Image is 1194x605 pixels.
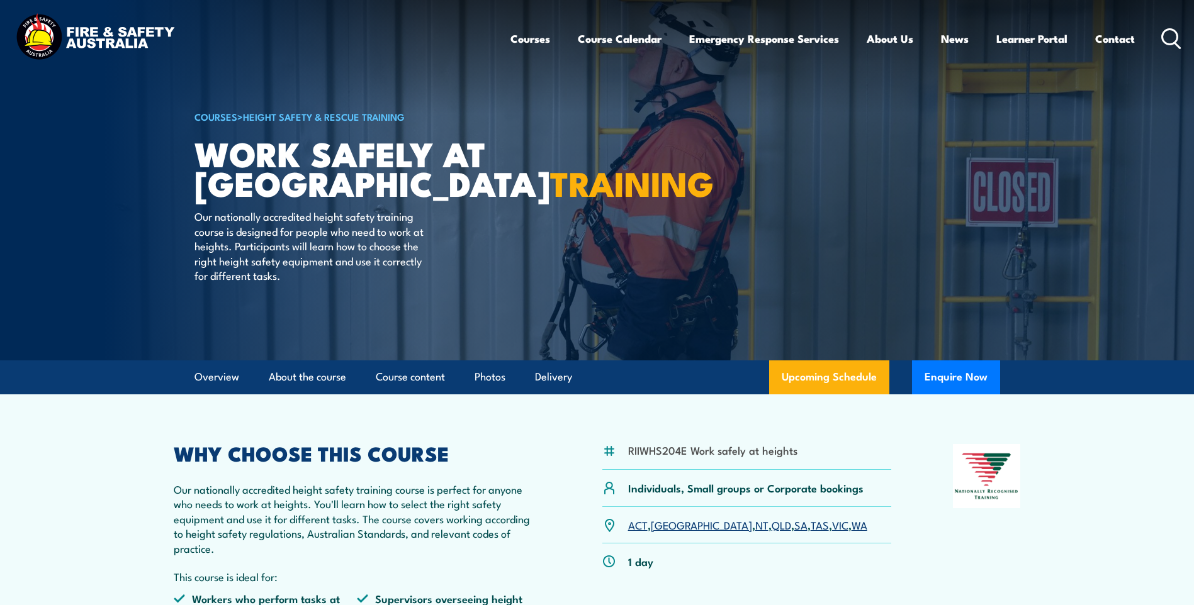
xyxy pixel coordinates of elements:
[194,138,505,197] h1: Work Safely at [GEOGRAPHIC_DATA]
[269,360,346,394] a: About the course
[194,109,237,123] a: COURSES
[174,569,541,584] p: This course is ideal for:
[755,517,769,532] a: NT
[243,109,405,123] a: Height Safety & Rescue Training
[475,360,505,394] a: Photos
[689,22,839,55] a: Emergency Response Services
[628,518,867,532] p: , , , , , , ,
[832,517,848,532] a: VIC
[510,22,550,55] a: Courses
[996,22,1067,55] a: Learner Portal
[1095,22,1135,55] a: Contact
[651,517,752,532] a: [GEOGRAPHIC_DATA]
[376,360,445,394] a: Course content
[912,360,1000,394] button: Enquire Now
[194,360,239,394] a: Overview
[628,480,864,495] p: Individuals, Small groups or Corporate bookings
[769,360,889,394] a: Upcoming Schedule
[867,22,913,55] a: About Us
[953,444,1021,508] img: Nationally Recognised Training logo.
[174,482,541,555] p: Our nationally accredited height safety training course is perfect for anyone who needs to work a...
[174,444,541,462] h2: WHY CHOOSE THIS COURSE
[578,22,662,55] a: Course Calendar
[811,517,829,532] a: TAS
[550,156,714,208] strong: TRAINING
[628,443,797,457] li: RIIWHS204E Work safely at heights
[794,517,808,532] a: SA
[535,360,572,394] a: Delivery
[941,22,969,55] a: News
[194,209,424,282] p: Our nationally accredited height safety training course is designed for people who need to work a...
[194,109,505,124] h6: >
[628,517,648,532] a: ACT
[852,517,867,532] a: WA
[772,517,791,532] a: QLD
[628,554,653,569] p: 1 day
